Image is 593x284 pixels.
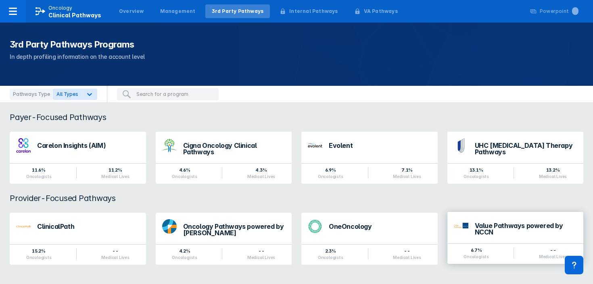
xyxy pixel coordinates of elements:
a: UHC [MEDICAL_DATA] Therapy Pathways13.1%Oncologists13.2%Medical Lives [447,132,584,184]
div: 6.9% [318,167,343,173]
div: Powerpoint [540,8,578,15]
div: Oncology Pathways powered by [PERSON_NAME] [183,223,286,236]
a: 3rd Party Pathways [205,4,270,18]
div: 3rd Party Pathways [212,8,264,15]
img: carelon-insights.png [16,138,31,153]
div: UHC [MEDICAL_DATA] Therapy Pathways [475,142,577,155]
div: 11.2% [101,167,129,173]
div: Value Pathways powered by NCCN [475,222,577,235]
div: 11.6% [26,167,52,173]
div: 13.2% [539,167,567,173]
div: Oncologists [172,174,197,179]
span: All Types [56,91,78,97]
img: value-pathways-nccn.png [454,223,468,228]
a: Management [154,4,202,18]
img: oneoncology.png [308,219,322,234]
div: Pathways Type [10,89,53,100]
div: Cigna Oncology Clinical Pathways [183,142,286,155]
div: OneOncology [329,223,431,230]
div: 13.1% [464,167,489,173]
a: Carelon Insights (AIM)11.6%Oncologists11.2%Medical Lives [10,132,146,184]
div: 15.2% [26,248,52,254]
a: Overview [113,4,150,18]
div: Evolent [329,142,431,149]
div: Oncologists [172,255,197,260]
div: Medical Lives [247,255,275,260]
div: Medical Lives [393,174,421,179]
img: new-century-health.png [308,138,322,153]
div: -- [539,247,567,253]
div: 6.7% [464,247,489,253]
div: 4.6% [172,167,197,173]
div: Oncologists [464,254,489,259]
img: via-oncology.png [16,219,31,234]
h1: 3rd Party Pathways Programs [10,38,583,50]
div: Management [160,8,196,15]
p: In depth profiling information on the account level [10,52,583,62]
div: 4.3% [247,167,275,173]
div: Overview [119,8,144,15]
div: Oncologists [464,174,489,179]
div: -- [393,248,421,254]
div: Medical Lives [539,174,567,179]
img: uhc-pathways.png [454,138,468,153]
div: VA Pathways [364,8,398,15]
div: 7.1% [393,167,421,173]
div: 4.2% [172,248,197,254]
a: Cigna Oncology Clinical Pathways4.6%Oncologists4.3%Medical Lives [156,132,292,184]
div: Oncologists [318,174,343,179]
div: -- [101,248,129,254]
a: Value Pathways powered by NCCN6.7%Oncologists--Medical Lives [447,213,584,265]
div: Oncologists [26,255,52,260]
div: Oncologists [318,255,343,260]
input: Search for a program [136,91,214,98]
div: Carelon Insights (AIM) [37,142,140,149]
div: ClinicalPath [37,223,140,230]
div: Medical Lives [101,174,129,179]
a: Evolent6.9%Oncologists7.1%Medical Lives [301,132,438,184]
img: dfci-pathways.png [162,219,177,234]
span: Clinical Pathways [48,12,101,19]
div: Internal Pathways [289,8,338,15]
div: Medical Lives [539,254,567,259]
div: Oncologists [26,174,52,179]
div: Medical Lives [393,255,421,260]
a: Oncology Pathways powered by [PERSON_NAME]4.2%Oncologists--Medical Lives [156,213,292,265]
div: Medical Lives [247,174,275,179]
img: cigna-oncology-clinical-pathways.png [162,138,177,153]
a: OneOncology2.3%Oncologists--Medical Lives [301,213,438,265]
div: -- [247,248,275,254]
div: Medical Lives [101,255,129,260]
div: Contact Support [565,256,583,274]
a: ClinicalPath15.2%Oncologists--Medical Lives [10,213,146,265]
p: Oncology [48,4,73,12]
div: 2.3% [318,248,343,254]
